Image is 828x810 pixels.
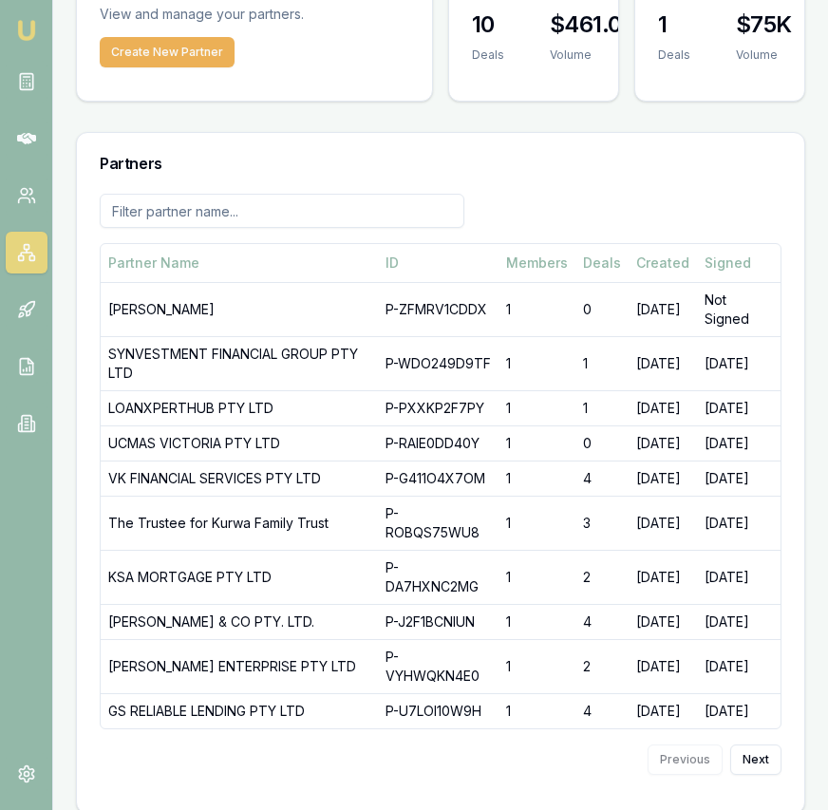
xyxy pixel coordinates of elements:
[378,390,499,425] td: P-PXXKP2F7PY
[378,639,499,693] td: P-VYHWQKN4E0
[736,9,792,40] h3: $75K
[583,254,621,273] div: Deals
[575,461,629,496] td: 4
[499,496,575,550] td: 1
[697,496,781,550] td: [DATE]
[499,693,575,728] td: 1
[100,156,781,171] h3: Partners
[15,19,38,42] img: emu-icon-u.png
[697,693,781,728] td: [DATE]
[378,496,499,550] td: P-ROBQS75WU8
[378,425,499,461] td: P-RAIE0DD40Y
[697,461,781,496] td: [DATE]
[499,390,575,425] td: 1
[697,639,781,693] td: [DATE]
[101,461,378,496] td: VK FINANCIAL SERVICES PTY LTD
[101,693,378,728] td: GS RELIABLE LENDING PTY LTD
[101,496,378,550] td: The Trustee for Kurwa Family Trust
[658,9,690,40] h3: 1
[575,390,629,425] td: 1
[100,37,235,67] button: Create New Partner
[730,744,781,775] button: Next
[629,604,697,639] td: [DATE]
[499,336,575,390] td: 1
[629,639,697,693] td: [DATE]
[101,550,378,604] td: KSA MORTGAGE PTY LTD
[472,47,504,63] div: Deals
[697,425,781,461] td: [DATE]
[499,604,575,639] td: 1
[575,336,629,390] td: 1
[101,390,378,425] td: LOANXPERTHUB PTY LTD
[101,282,378,336] td: [PERSON_NAME]
[386,254,492,273] div: ID
[575,693,629,728] td: 4
[575,639,629,693] td: 2
[499,461,575,496] td: 1
[100,4,409,26] p: View and manage your partners.
[100,194,464,228] input: Filter partner name...
[705,254,773,273] div: Signed
[499,550,575,604] td: 1
[499,425,575,461] td: 1
[658,47,690,63] div: Deals
[629,390,697,425] td: [DATE]
[629,693,697,728] td: [DATE]
[629,461,697,496] td: [DATE]
[506,254,568,273] div: Members
[629,336,697,390] td: [DATE]
[499,639,575,693] td: 1
[697,336,781,390] td: [DATE]
[378,461,499,496] td: P-G411O4X7OM
[575,550,629,604] td: 2
[575,282,629,336] td: 0
[575,425,629,461] td: 0
[636,254,689,273] div: Created
[378,336,499,390] td: P-WDO249D9TF
[575,604,629,639] td: 4
[378,604,499,639] td: P-J2F1BCNIUN
[697,390,781,425] td: [DATE]
[629,282,697,336] td: [DATE]
[629,550,697,604] td: [DATE]
[378,693,499,728] td: P-U7LOI10W9H
[101,425,378,461] td: UCMAS VICTORIA PTY LTD
[697,550,781,604] td: [DATE]
[736,47,792,63] div: Volume
[101,336,378,390] td: SYNVESTMENT FINANCIAL GROUP PTY LTD
[499,282,575,336] td: 1
[629,496,697,550] td: [DATE]
[472,9,504,40] h3: 10
[697,604,781,639] td: [DATE]
[378,550,499,604] td: P-DA7HXNC2MG
[101,604,378,639] td: [PERSON_NAME] & CO PTY. LTD.
[575,496,629,550] td: 3
[550,47,637,63] div: Volume
[108,254,370,273] div: Partner Name
[550,9,637,40] h3: $461.0K
[705,291,773,329] div: Not Signed
[629,425,697,461] td: [DATE]
[101,639,378,693] td: [PERSON_NAME] ENTERPRISE PTY LTD
[378,282,499,336] td: P-ZFMRV1CDDX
